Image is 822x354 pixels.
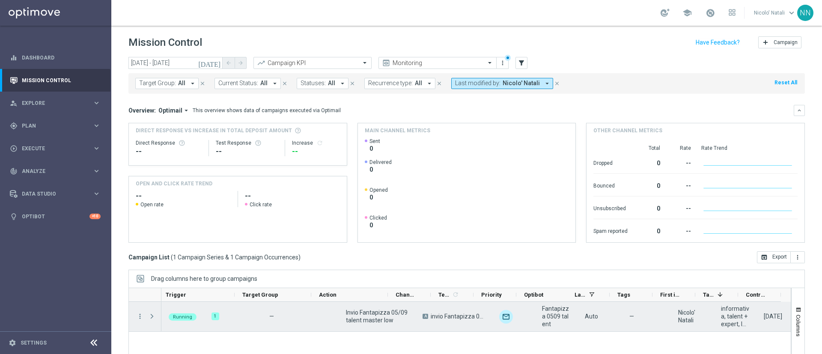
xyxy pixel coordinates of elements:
i: refresh [316,140,323,146]
span: Priority [481,292,502,298]
button: more_vert [791,251,805,263]
h1: Mission Control [128,36,202,49]
div: 0 [638,178,660,192]
span: Optibot [524,292,543,298]
button: close [348,79,356,88]
button: more_vert [498,58,507,68]
span: keyboard_arrow_down [787,8,796,18]
div: Nicolo' Natali [678,309,706,324]
span: Calculate column [451,290,459,299]
span: ) [298,253,301,261]
div: There are unsaved changes [505,55,511,61]
div: -- [670,223,691,237]
i: arrow_drop_down [426,80,433,87]
span: Plan [22,123,92,128]
i: track_changes [10,167,18,175]
span: Execute [22,146,92,151]
div: +10 [89,214,101,219]
div: gps_fixed Plan keyboard_arrow_right [9,122,101,129]
i: arrow_back [226,60,232,66]
i: add [762,39,769,46]
span: First in Range [660,292,681,298]
i: refresh [452,291,459,298]
span: Delivered [369,159,392,166]
div: Explore [10,99,92,107]
div: NN [797,5,813,21]
h2: -- [136,191,231,201]
i: gps_fixed [10,122,18,130]
a: Optibot [22,205,89,228]
div: -- [670,155,691,169]
span: Optimail [158,107,182,114]
span: Columns [795,315,802,336]
i: keyboard_arrow_down [796,107,802,113]
div: Mission Control [10,69,101,92]
span: invio Fantapizza 05/09 talent [431,312,485,320]
span: Clicked [369,214,387,221]
h4: Other channel metrics [593,127,662,134]
span: Opened [369,187,388,193]
button: close [435,79,443,88]
i: [DATE] [198,59,221,67]
span: Running [173,314,192,320]
i: keyboard_arrow_right [92,190,101,198]
div: Dashboard [10,46,101,69]
h3: Overview: [128,107,156,114]
a: Nicolo' Natalikeyboard_arrow_down [753,6,797,19]
i: more_vert [136,312,144,320]
div: -- [292,146,340,157]
button: person_search Explore keyboard_arrow_right [9,100,101,107]
span: All [415,80,422,87]
i: keyboard_arrow_right [92,99,101,107]
span: All [178,80,185,87]
ng-select: Campaign KPI [253,57,372,69]
i: play_circle_outline [10,145,18,152]
button: filter_alt [515,57,527,69]
div: Total [638,145,660,152]
img: Optimail [499,310,513,324]
i: filter_alt [518,59,525,67]
span: A [423,314,428,319]
div: Increase [292,140,340,146]
div: Rate Trend [701,145,798,152]
i: close [554,80,560,86]
i: trending_up [257,59,265,67]
h4: Main channel metrics [365,127,430,134]
div: This overview shows data of campaigns executed via Optimail [193,107,341,114]
button: Current Status: All arrow_drop_down [214,78,281,89]
span: Target Group: [139,80,176,87]
span: Campaign [774,39,798,45]
div: -- [136,146,202,157]
div: Plan [10,122,92,130]
div: Unsubscribed [593,201,628,214]
i: settings [9,339,16,347]
div: track_changes Analyze keyboard_arrow_right [9,168,101,175]
span: Trigger [166,292,186,298]
span: Channel [396,292,416,298]
div: Execute [10,145,92,152]
span: 0 [369,221,387,229]
multiple-options-button: Export to CSV [757,253,805,260]
span: Statuses: [301,80,326,87]
a: Settings [21,340,47,345]
i: arrow_drop_down [189,80,197,87]
i: more_vert [499,59,506,66]
div: 0 [638,223,660,237]
button: arrow_back [223,57,235,69]
span: All [260,80,268,87]
span: 0 [369,166,392,173]
div: 0 [638,155,660,169]
button: Mission Control [9,77,101,84]
i: keyboard_arrow_right [92,167,101,175]
button: close [553,79,561,88]
i: keyboard_arrow_right [92,122,101,130]
span: Control Customers [746,292,766,298]
i: lightbulb [10,213,18,220]
div: Data Studio keyboard_arrow_right [9,190,101,197]
button: add Campaign [758,36,801,48]
button: Reset All [774,78,798,87]
span: — [629,312,634,320]
button: close [199,79,206,88]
